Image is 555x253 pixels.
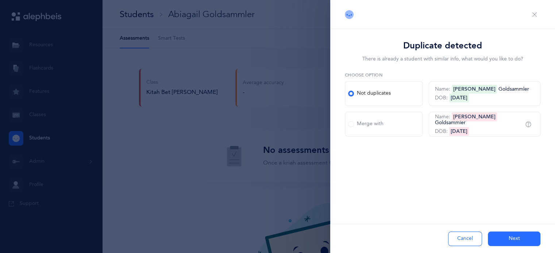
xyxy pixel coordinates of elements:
[449,127,469,136] span: [DATE]
[435,95,448,101] span: DOB:
[488,232,540,246] button: Next
[498,86,529,92] span: Goldsammler
[435,120,466,126] span: Goldsammler
[345,72,540,78] label: Choose option
[452,85,497,94] span: [PERSON_NAME]
[348,120,384,128] div: Merge with
[435,86,450,92] span: Name:
[345,54,540,63] div: There is already a student with similar info, what would you like to do?
[345,41,540,51] h3: Duplicate detected
[348,90,391,97] div: Not duplicates
[449,94,469,102] span: [DATE]
[452,112,497,121] span: [PERSON_NAME]
[435,114,450,120] span: Name:
[435,129,448,134] span: DOB:
[448,232,482,246] button: Cancel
